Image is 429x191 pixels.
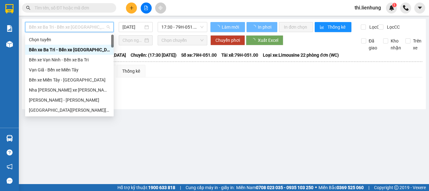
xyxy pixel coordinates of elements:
button: Làm mới [210,22,245,32]
div: Bến xe Ba Tri - Bến xe Vạn Ninh [25,45,114,55]
span: file-add [144,6,148,10]
span: bar-chart [320,25,325,30]
button: caret-down [414,3,425,14]
button: In phơi [247,22,277,32]
strong: 0369 525 060 [337,185,364,190]
button: In đơn chọn [279,22,313,32]
span: Tài xế: 79H-051.00 [221,52,258,59]
span: loading [215,25,221,29]
span: loading [252,25,257,29]
span: ⚪️ [315,186,317,189]
span: Làm mới [222,24,240,31]
strong: 1900 633 818 [148,185,175,190]
button: bar-chartThống kê [315,22,351,32]
span: Loại xe: Limousine 22 phòng đơn (WC) [263,52,339,59]
div: Bến xe Miền Tây - Nha Trang [25,75,114,85]
button: plus [126,3,137,14]
span: Lọc CC [384,24,401,31]
img: warehouse-icon [6,41,13,48]
img: icon-new-feature [389,5,394,11]
span: Trên xe [410,37,424,51]
span: Bến xe Ba Tri - Bến xe Vạn Ninh [29,22,110,32]
span: question-circle [7,149,13,155]
button: Xuất Excel [246,35,283,45]
div: Nha Trang - Bến xe Miền Tây [25,85,114,95]
span: Lọc CR [367,24,383,31]
div: Chọn tuyến [29,36,110,43]
div: Chọn tuyến [25,35,114,45]
span: Cung cấp máy in - giấy in: [186,184,235,191]
span: Kho nhận [388,37,404,51]
span: In phơi [258,24,272,31]
input: 14/10/2025 [122,24,143,31]
div: [PERSON_NAME] - [PERSON_NAME] [29,97,110,104]
span: caret-down [417,5,423,11]
div: Nha [PERSON_NAME] xe [PERSON_NAME] [29,87,110,93]
span: notification [7,164,13,170]
span: Hỗ trợ kỹ thuật: [117,184,175,191]
sup: 1 [392,3,397,7]
span: Chọn chuyến [161,36,204,45]
div: Thống kê [122,68,140,75]
button: Chuyển phơi [210,35,245,45]
span: copyright [394,185,399,190]
div: Nha Trang - Hà Tiên [25,105,114,115]
input: Tìm tên, số ĐT hoặc mã đơn [35,4,109,11]
div: Bến xe Miền Tây - [GEOGRAPHIC_DATA] [29,76,110,83]
div: Vạn Giã - Bến xe Miền Tây [25,65,114,75]
span: Đã giao [366,37,380,51]
img: solution-icon [6,25,13,32]
span: Số xe: 79H-051.00 [181,52,217,59]
span: Thống kê [328,24,346,31]
span: Miền Nam [236,184,313,191]
div: [GEOGRAPHIC_DATA][PERSON_NAME][GEOGRAPHIC_DATA] [29,107,110,114]
span: Chuyến: (17:30 [DATE]) [131,52,176,59]
span: search [26,6,30,10]
span: 17:30 - 79H-051.00 [161,22,204,32]
span: thi.lienhung [350,4,386,12]
span: plus [129,6,134,10]
strong: 0708 023 035 - 0935 103 250 [256,185,313,190]
div: Tịnh Biên - Khánh Hòa [25,95,114,105]
input: Chọn ngày [122,37,143,44]
span: message [7,178,13,184]
div: Bến xe Ba Tri - Bến xe [GEOGRAPHIC_DATA] [29,46,110,53]
div: Bến xe Vạn Ninh - Bến xe Ba Tri [25,55,114,65]
img: warehouse-icon [6,135,13,142]
div: Vạn Giã - Bến xe Miền Tây [29,66,110,73]
span: Miền Bắc [318,184,364,191]
img: logo-vxr [5,4,14,14]
button: aim [155,3,166,14]
img: phone-icon [403,5,409,11]
div: Bến xe Vạn Ninh - Bến xe Ba Tri [29,56,110,63]
span: aim [158,6,163,10]
span: | [180,184,181,191]
span: 1 [393,3,395,7]
button: file-add [141,3,152,14]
